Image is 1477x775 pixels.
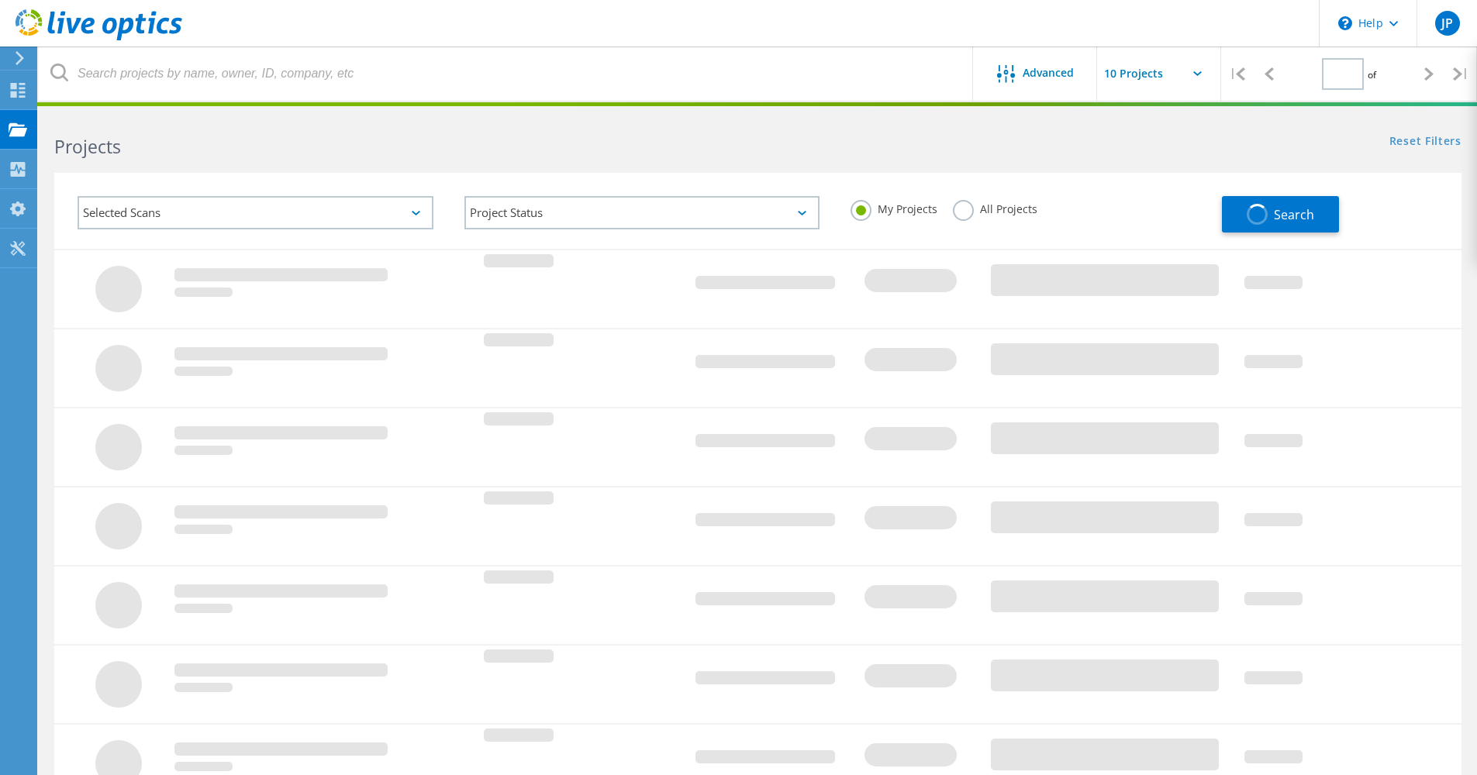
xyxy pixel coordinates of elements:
b: Projects [54,134,121,159]
svg: \n [1338,16,1352,30]
label: All Projects [953,200,1037,215]
div: Project Status [464,196,820,229]
a: Live Optics Dashboard [16,33,182,43]
input: Search projects by name, owner, ID, company, etc [39,46,974,101]
button: Search [1222,196,1339,232]
div: | [1221,46,1253,102]
span: Search [1274,206,1314,223]
span: Advanced [1023,67,1074,78]
a: Reset Filters [1389,136,1461,149]
div: | [1445,46,1477,102]
span: JP [1441,17,1453,29]
label: My Projects [851,200,937,215]
div: Selected Scans [78,196,433,229]
span: of [1368,68,1376,81]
